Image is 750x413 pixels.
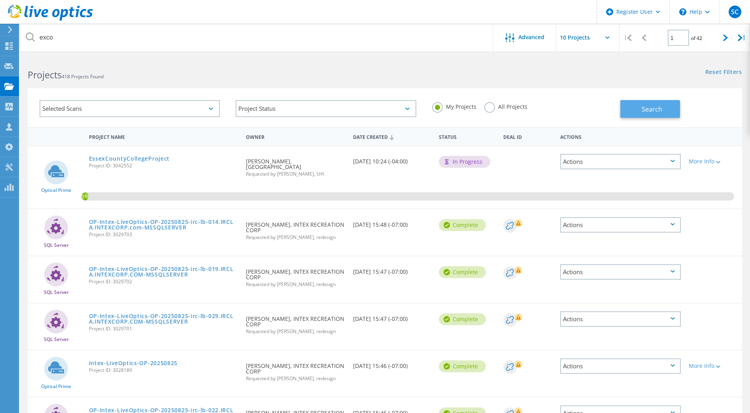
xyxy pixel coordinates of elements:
[679,8,686,15] svg: \n
[89,360,178,366] a: Intex-LiveOptics-OP-20250825
[41,188,71,193] span: Optical Prime
[242,303,349,342] div: [PERSON_NAME], INTEX RECREATION CORP
[246,376,345,381] span: Requested by [PERSON_NAME], redesign
[439,360,486,372] div: Complete
[89,326,238,331] span: Project ID: 3029701
[44,337,69,342] span: SQL Server
[560,217,681,233] div: Actions
[560,358,681,374] div: Actions
[439,313,486,325] div: Complete
[89,266,238,277] a: OP-Intex-LiveOptics-OP-20250825-irc-lb-019.IRCLA.INTEXCORP.COM-MSSQLSERVER
[560,154,681,169] div: Actions
[689,159,738,164] div: More Info
[44,290,69,295] span: SQL Server
[242,209,349,248] div: [PERSON_NAME], INTEX RECREATION CORP
[560,264,681,280] div: Actions
[560,311,681,327] div: Actions
[689,363,738,369] div: More Info
[89,313,238,324] a: OP-Intex-LiveOptics-OP-20250825-irc-lb-029.IRCLA.INTEXCORP.COM-MSSQLSERVER
[484,102,527,110] label: All Projects
[620,24,636,52] div: |
[242,350,349,389] div: [PERSON_NAME], INTEX RECREATION CORP
[620,100,680,118] button: Search
[242,256,349,295] div: [PERSON_NAME], INTEX RECREATION CORP
[40,100,220,117] div: Selected Scans
[731,9,739,15] span: SC
[432,102,476,110] label: My Projects
[89,368,238,373] span: Project ID: 3028189
[242,129,349,144] div: Owner
[246,235,345,240] span: Requested by [PERSON_NAME], redesign
[349,303,435,330] div: [DATE] 15:47 (-07:00)
[28,68,62,81] b: Projects
[89,219,238,230] a: OP-Intex-LiveOptics-OP-20250825-irc-lb-014.IRCLA.INTEXCORP.com-MSSQLSERVER
[246,172,345,176] span: Requested by [PERSON_NAME], SHI
[349,350,435,377] div: [DATE] 15:46 (-07:00)
[62,73,104,80] span: 418 Projects Found
[349,146,435,172] div: [DATE] 10:24 (-04:00)
[439,266,486,278] div: Complete
[499,129,557,144] div: Deal Id
[89,232,238,237] span: Project ID: 3029703
[89,163,238,168] span: Project ID: 3042552
[439,156,490,168] div: In Progress
[242,146,349,184] div: [PERSON_NAME], [GEOGRAPHIC_DATA]
[246,282,345,287] span: Requested by [PERSON_NAME], redesign
[435,129,499,144] div: Status
[642,105,662,114] span: Search
[439,219,486,231] div: Complete
[734,24,750,52] div: |
[691,35,702,42] span: of 42
[85,129,242,144] div: Project Name
[705,69,742,76] a: Reset Filters
[349,129,435,144] div: Date Created
[556,129,685,144] div: Actions
[44,243,69,248] span: SQL Server
[20,24,493,51] input: Search projects by name, owner, ID, company, etc
[349,209,435,235] div: [DATE] 15:48 (-07:00)
[81,192,88,199] span: 1%
[8,17,93,22] a: Live Optics Dashboard
[349,256,435,282] div: [DATE] 15:47 (-07:00)
[41,384,71,389] span: Optical Prime
[518,34,544,40] span: Advanced
[246,329,345,334] span: Requested by [PERSON_NAME], redesign
[89,279,238,284] span: Project ID: 3029702
[89,156,170,161] a: EssexCountyCollegeProject
[236,100,416,117] div: Project Status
